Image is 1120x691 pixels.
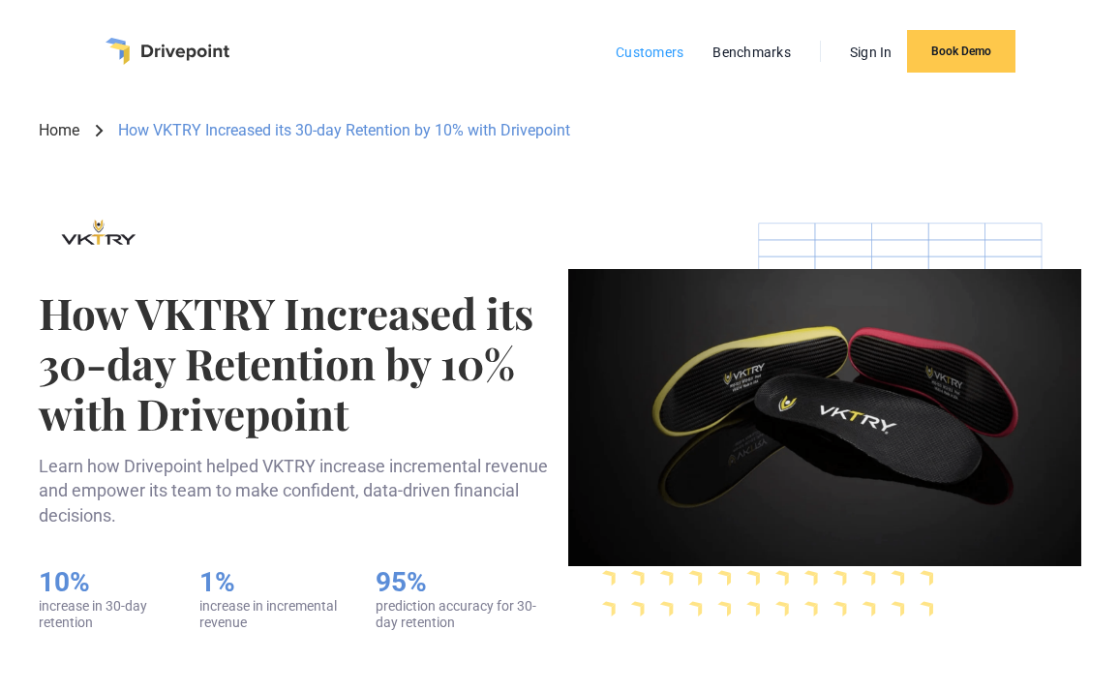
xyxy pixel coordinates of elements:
a: Home [39,120,79,141]
p: Learn how Drivepoint helped VKTRY increase incremental revenue and empower its team to make confi... [39,454,553,527]
h1: How VKTRY Increased its 30-day Retention by 10% with Drivepoint [39,287,553,438]
h5: 1% [199,566,338,599]
a: home [106,38,229,65]
h5: 10% [39,566,161,599]
div: prediction accuracy for 30-day retention [376,598,552,631]
h5: 95% [376,566,552,599]
a: Book Demo [907,30,1015,73]
div: How VKTRY Increased its 30-day Retention by 10% with Drivepoint [118,120,570,141]
div: increase in 30-day retention [39,598,161,631]
div: increase in incremental revenue [199,598,338,631]
a: Sign In [840,40,902,65]
a: Customers [606,40,693,65]
a: Benchmarks [703,40,801,65]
